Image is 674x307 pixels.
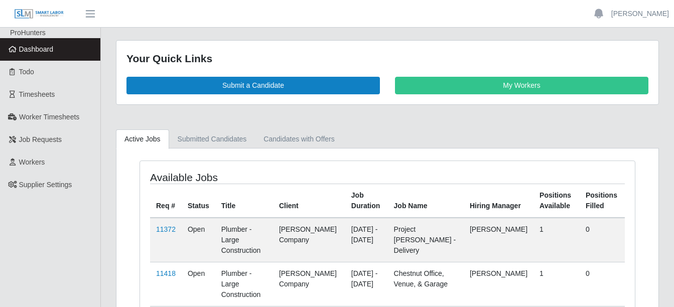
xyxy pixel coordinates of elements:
th: Status [182,184,215,218]
td: Chestnut Office, Venue, & Garage [388,262,464,306]
a: 11372 [156,225,176,233]
img: SLM Logo [14,9,64,20]
td: Open [182,218,215,262]
td: Project [PERSON_NAME] - Delivery [388,218,464,262]
td: [DATE] - [DATE] [345,262,388,306]
td: 1 [533,218,580,262]
span: Supplier Settings [19,181,72,189]
th: Req # [150,184,182,218]
td: Plumber - Large Construction [215,218,273,262]
td: 0 [580,218,625,262]
td: Open [182,262,215,306]
span: Workers [19,158,45,166]
td: 0 [580,262,625,306]
td: [PERSON_NAME] [464,218,533,262]
td: Plumber - Large Construction [215,262,273,306]
th: Positions Available [533,184,580,218]
a: Candidates with Offers [255,129,343,149]
th: Client [273,184,345,218]
td: [PERSON_NAME] [464,262,533,306]
span: Todo [19,68,34,76]
td: 1 [533,262,580,306]
span: Timesheets [19,90,55,98]
a: My Workers [395,77,648,94]
th: Positions Filled [580,184,625,218]
td: [PERSON_NAME] Company [273,262,345,306]
span: ProHunters [10,29,46,37]
th: Job Duration [345,184,388,218]
th: Job Name [388,184,464,218]
span: Worker Timesheets [19,113,79,121]
td: [PERSON_NAME] Company [273,218,345,262]
a: Submitted Candidates [169,129,255,149]
th: Title [215,184,273,218]
span: Dashboard [19,45,54,53]
a: Active Jobs [116,129,169,149]
a: Submit a Candidate [126,77,380,94]
a: 11418 [156,269,176,277]
th: Hiring Manager [464,184,533,218]
div: Your Quick Links [126,51,648,67]
td: [DATE] - [DATE] [345,218,388,262]
h4: Available Jobs [150,171,339,184]
a: [PERSON_NAME] [611,9,669,19]
span: Job Requests [19,135,62,143]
